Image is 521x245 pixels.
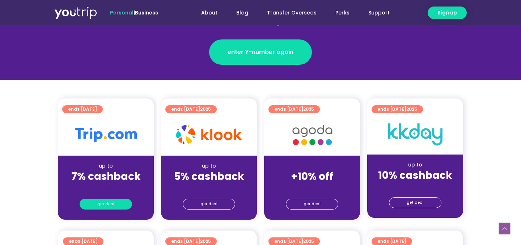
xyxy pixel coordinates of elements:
a: ends [DATE] [62,105,103,113]
span: 2025 [406,106,417,112]
span: Sign up [437,9,457,17]
span: get deal [407,198,424,208]
a: enter Y-number again [209,39,312,65]
span: 2025 [303,238,314,244]
a: get deal [80,199,132,210]
a: Blog [227,6,258,20]
span: 2025 [200,106,211,112]
span: get deal [304,199,321,209]
div: up to [373,161,457,169]
span: ends [DATE] [377,105,417,113]
a: ends [DATE]2025 [372,105,423,113]
span: | [110,9,158,16]
strong: 7% cashback [71,169,141,183]
div: up to [64,162,148,170]
div: (for stays only) [270,183,354,191]
a: ends [DATE]2025 [268,105,320,113]
span: up to [305,162,319,169]
span: 2025 [200,238,211,244]
span: get deal [200,199,217,209]
a: get deal [389,197,441,208]
nav: Menu [178,6,399,20]
div: (for stays only) [64,183,148,191]
div: (for stays only) [167,183,251,191]
a: Transfer Overseas [258,6,326,20]
div: (for stays only) [373,182,457,190]
span: get deal [97,199,114,209]
span: ends [DATE] [171,105,211,113]
span: ends [DATE] [274,105,314,113]
strong: 5% cashback [174,169,244,183]
a: ends [DATE]2025 [165,105,217,113]
strong: +10% off [291,169,333,183]
a: Business [135,9,158,16]
div: up to [167,162,251,170]
strong: 10% cashback [378,168,452,182]
span: Personal [110,9,134,16]
a: get deal [183,199,235,210]
span: ends [DATE] [68,105,97,113]
a: Perks [326,6,359,20]
a: About [192,6,227,20]
span: 2025 [303,106,314,112]
a: get deal [286,199,338,210]
a: Sign up [428,7,467,19]
span: enter Y-number again [228,48,293,56]
a: Support [359,6,399,20]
